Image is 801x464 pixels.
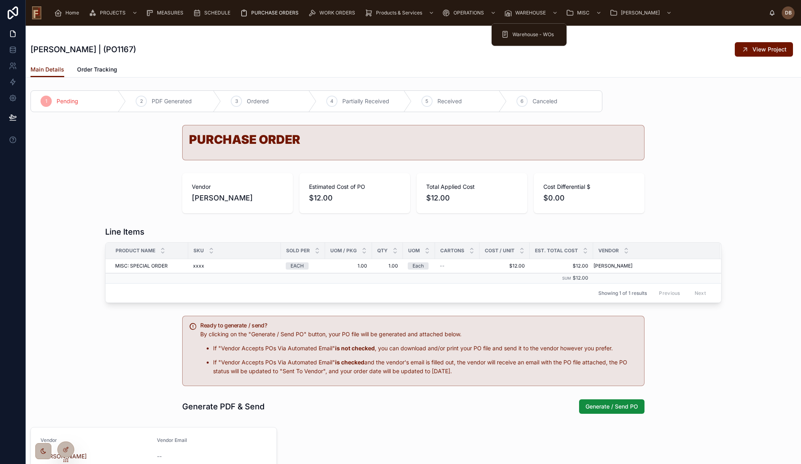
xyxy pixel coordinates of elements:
span: $12.00 [484,263,525,269]
a: EACH [286,262,320,270]
span: Showing 1 of 1 results [598,290,647,296]
span: Sold Per [286,247,310,254]
span: xxxx [193,263,204,269]
span: 4 [330,98,333,104]
span: Pending [57,97,78,105]
h1: [PERSON_NAME] | (PO1167) [30,44,136,55]
span: 5 [425,98,428,104]
div: By clicking on the "Generate / Send PO" button, your PO file will be generated and attached below... [200,330,638,376]
a: [PERSON_NAME] [607,6,676,20]
a: Warehouse - WOs [496,27,562,42]
span: -- [157,452,162,460]
a: Products & Services [362,6,438,20]
span: Received [437,97,462,105]
span: Cartons [440,247,464,254]
span: MISC [577,10,590,16]
span: Vendor [598,247,619,254]
span: 3 [235,98,238,104]
a: WORK ORDERS [306,6,361,20]
div: Each [413,262,424,270]
span: 6 [520,98,523,104]
span: [PERSON_NAME] [192,192,253,204]
span: Vendor Email [157,437,187,443]
a: [PERSON_NAME] [594,263,711,269]
span: Products & Services [376,10,422,16]
a: PROJECTS [86,6,142,20]
button: View Project [735,42,793,57]
span: 1 [45,98,47,104]
strong: is not checked [335,345,375,352]
span: MEASURES [157,10,183,16]
a: MISC [563,6,606,20]
span: $0.00 [543,192,635,204]
p: If "Vendor Accepts POs Via Automated Email" , you can download and/or print your PO file and send... [213,344,638,353]
a: OPERATIONS [440,6,500,20]
span: SKU [193,247,204,254]
span: Home [65,10,79,16]
span: Generate / Send PO [586,403,638,411]
span: Cost / Unit [485,247,514,254]
a: Each [408,262,430,270]
div: scrollable content [48,4,769,22]
a: WAREHOUSE [502,6,562,20]
span: -- [440,263,445,269]
a: 1.00 [330,263,367,269]
span: Estimated Cost of PO [309,183,400,191]
a: -- [440,263,475,269]
span: DB [785,10,792,16]
h1: Line Items [105,226,144,237]
span: $12.00 [573,275,588,281]
span: 2 [140,98,143,104]
span: $12.00 [309,192,400,204]
a: SCHEDULE [191,6,236,20]
span: [PERSON_NAME] [594,263,632,269]
a: MISC: SPECIAL ORDER [115,263,183,269]
span: Cost Differential $ [543,183,635,191]
span: PDF Generated [152,97,192,105]
span: OPERATIONS [453,10,484,16]
button: Generate / Send PO [579,399,644,414]
p: If "Vendor Accepts POs Via Automated Email" and the vendor's email is filled out, the vendor will... [213,358,638,376]
span: Product Name [116,247,155,254]
span: Vendor [41,437,57,443]
span: Total Applied Cost [426,183,518,191]
small: Sum [562,276,571,280]
span: Canceled [533,97,557,105]
a: Home [52,6,85,20]
div: EACH [291,262,304,270]
span: $12.00 [426,192,518,204]
span: MISC: SPECIAL ORDER [115,263,168,269]
a: $12.00 [535,263,588,269]
a: MEASURES [143,6,189,20]
span: UOM / Pkg [330,247,357,254]
a: Order Tracking [77,62,117,78]
span: Vendor [192,183,283,191]
a: Main Details [30,62,64,78]
span: SCHEDULE [204,10,230,16]
span: Main Details [30,65,64,74]
h1: Generate PDF & Send [182,401,264,412]
span: WORK ORDERS [319,10,355,16]
span: Order Tracking [77,65,117,74]
p: By clicking on the "Generate / Send PO" button, your PO file will be generated and attached below. [200,330,638,339]
span: Est. Total Cost [535,247,578,254]
span: WAREHOUSE [515,10,546,16]
a: xxxx [193,263,276,269]
a: PURCHASE ORDERS [238,6,304,20]
span: View Project [752,45,787,53]
img: App logo [32,6,41,19]
h1: PURCHASE ORDER [189,133,638,145]
a: 1.00 [377,263,398,269]
h5: Ready to generate / send? [200,323,638,328]
div: # PURCHASE ORDER [189,133,638,145]
span: Warehouse - WOs [512,31,554,38]
span: Ordered [247,97,269,105]
span: [PERSON_NAME] [621,10,660,16]
span: PROJECTS [100,10,126,16]
span: UOM [408,247,420,254]
span: Qty [377,247,388,254]
strong: is checked [335,359,364,366]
